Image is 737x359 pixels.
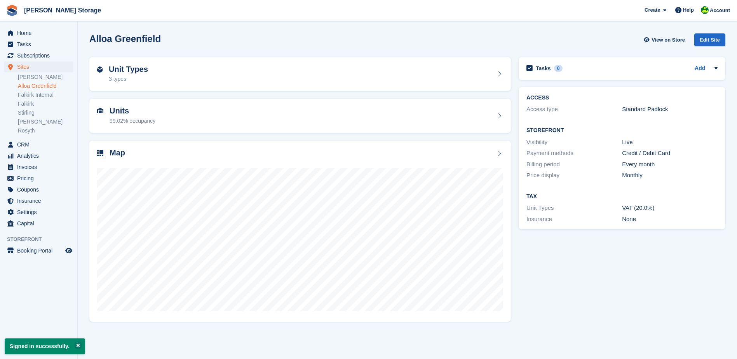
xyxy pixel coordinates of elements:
[622,204,718,213] div: VAT (20.0%)
[109,65,148,74] h2: Unit Types
[4,184,73,195] a: menu
[17,39,64,50] span: Tasks
[17,50,64,61] span: Subscriptions
[17,195,64,206] span: Insurance
[17,184,64,195] span: Coupons
[110,148,125,157] h2: Map
[701,6,709,14] img: Claire Wilson
[17,150,64,161] span: Analytics
[4,245,73,256] a: menu
[4,61,73,72] a: menu
[97,108,103,113] img: unit-icn-7be61d7bf1b0ce9d3e12c5938cc71ed9869f7b940bace4675aadf7bd6d80202e.svg
[21,4,104,17] a: [PERSON_NAME] Storage
[683,6,694,14] span: Help
[526,204,622,213] div: Unit Types
[526,105,622,114] div: Access type
[17,207,64,218] span: Settings
[652,36,685,44] span: View on Store
[5,338,85,354] p: Signed in successfully.
[622,171,718,180] div: Monthly
[622,149,718,158] div: Credit / Debit Card
[4,173,73,184] a: menu
[17,218,64,229] span: Capital
[17,173,64,184] span: Pricing
[109,75,148,83] div: 3 types
[110,106,155,115] h2: Units
[18,82,73,90] a: Alloa Greenfield
[526,95,718,101] h2: ACCESS
[110,117,155,125] div: 99.02% occupancy
[622,215,718,224] div: None
[4,139,73,150] a: menu
[18,109,73,117] a: Stirling
[89,141,511,322] a: Map
[97,150,103,156] img: map-icn-33ee37083ee616e46c38cad1a60f524a97daa1e2b2c8c0bc3eb3415660979fc1.svg
[89,33,161,44] h2: Alloa Greenfield
[526,138,622,147] div: Visibility
[645,6,660,14] span: Create
[4,28,73,38] a: menu
[694,33,725,46] div: Edit Site
[4,207,73,218] a: menu
[18,127,73,134] a: Rosyth
[536,65,551,72] h2: Tasks
[526,160,622,169] div: Billing period
[64,246,73,255] a: Preview store
[17,139,64,150] span: CRM
[18,91,73,99] a: Falkirk Internal
[7,235,77,243] span: Storefront
[695,64,705,73] a: Add
[4,150,73,161] a: menu
[89,57,511,91] a: Unit Types 3 types
[622,160,718,169] div: Every month
[17,162,64,173] span: Invoices
[526,193,718,200] h2: Tax
[526,127,718,134] h2: Storefront
[694,33,725,49] a: Edit Site
[4,162,73,173] a: menu
[643,33,688,46] a: View on Store
[526,171,622,180] div: Price display
[18,118,73,125] a: [PERSON_NAME]
[4,39,73,50] a: menu
[4,50,73,61] a: menu
[4,218,73,229] a: menu
[622,138,718,147] div: Live
[4,195,73,206] a: menu
[17,28,64,38] span: Home
[710,7,730,14] span: Account
[18,100,73,108] a: Falkirk
[17,61,64,72] span: Sites
[526,215,622,224] div: Insurance
[18,73,73,81] a: [PERSON_NAME]
[526,149,622,158] div: Payment methods
[89,99,511,133] a: Units 99.02% occupancy
[622,105,718,114] div: Standard Padlock
[6,5,18,16] img: stora-icon-8386f47178a22dfd0bd8f6a31ec36ba5ce8667c1dd55bd0f319d3a0aa187defe.svg
[97,66,103,73] img: unit-type-icn-2b2737a686de81e16bb02015468b77c625bbabd49415b5ef34ead5e3b44a266d.svg
[554,65,563,72] div: 0
[17,245,64,256] span: Booking Portal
